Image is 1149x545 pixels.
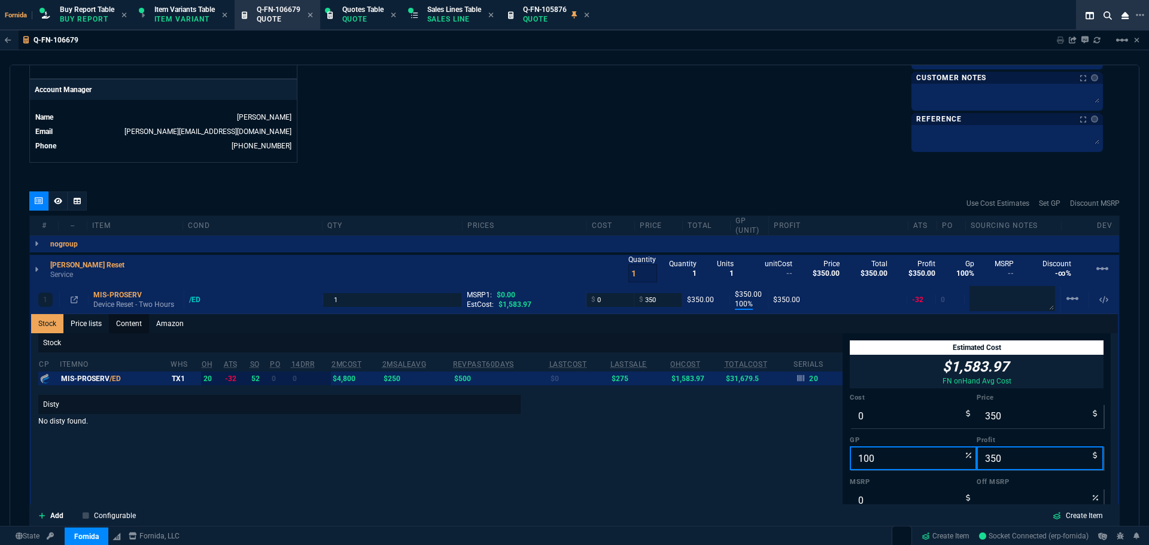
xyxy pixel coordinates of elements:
[979,531,1089,541] a: NTYdaM4Xtd9rcpdoAAFS
[170,355,201,372] th: WHS
[587,221,635,230] div: cost
[850,393,977,403] label: Cost
[916,114,962,124] p: Reference
[183,221,323,230] div: cond
[224,360,238,369] abbr: Total units in inventory => minus on SO => plus on PO
[966,198,1029,209] a: Use Cost Estimates
[50,260,124,270] p: [PERSON_NAME] Reset
[635,221,683,230] div: price
[977,393,1104,403] label: Price
[38,395,521,414] p: Disty
[391,11,396,20] nx-icon: Close Tab
[639,295,643,305] span: $
[35,127,53,136] span: Email
[5,11,32,19] span: Fornida
[809,374,819,383] p: 20
[966,221,1062,230] div: Sourcing Notes
[38,333,843,352] p: Stock
[497,291,515,299] span: $0.00
[793,355,843,372] th: Serials
[549,360,587,369] abbr: The last purchase cost from PO Order
[591,295,595,305] span: $
[331,372,382,385] td: $4,800
[683,221,731,230] div: Total
[30,80,297,100] p: Account Manager
[1136,10,1144,21] nx-icon: Open New Tab
[670,360,701,369] abbr: Avg Cost of Inventory on-hand
[1065,291,1080,306] mat-icon: Example home icon
[977,477,1104,487] label: Off MSRP
[977,436,1104,445] label: Profit
[43,295,47,305] p: 1
[288,58,291,66] a: --
[323,221,462,230] div: qty
[943,376,1011,386] p: FN onHand Avg Cost
[237,113,291,121] a: [PERSON_NAME]
[35,113,53,121] span: Name
[5,36,11,44] nx-icon: Back to Table
[467,290,581,300] div: MSRP1:
[50,239,78,249] p: nogroup
[93,290,179,300] div: MIS-PROSERV
[467,300,581,309] div: EstCost:
[943,357,1009,376] p: $1,583.97
[382,372,452,385] td: $250
[773,295,902,305] div: $350.00
[1117,8,1133,23] nx-icon: Close Workbench
[250,372,270,385] td: 52
[1134,35,1139,45] a: Hide Workbench
[61,374,168,383] div: MIS-PROSERV
[1115,33,1129,47] mat-icon: Example home icon
[121,11,127,20] nx-icon: Close Tab
[149,314,191,333] a: Amazon
[50,510,63,521] p: Add
[124,127,291,136] a: [PERSON_NAME][EMAIL_ADDRESS][DOMAIN_NAME]
[38,416,521,426] p: No disty found.
[735,290,763,299] p: $350.00
[523,5,567,14] span: Q-FN-105876
[94,510,136,521] p: Configurable
[223,372,250,385] td: -32
[222,11,227,20] nx-icon: Close Tab
[427,14,481,24] p: Sales Line
[269,372,290,385] td: 0
[1070,198,1120,209] a: Discount MSRP
[610,372,670,385] td: $275
[125,531,183,541] a: msbcCompanyName
[35,140,292,152] tr: undefined
[735,299,753,310] p: 100%
[60,5,114,14] span: Buy Report Table
[71,296,78,304] nx-icon: Open In Opposite Panel
[731,216,769,235] div: GP (unit)
[35,58,41,66] span: id
[270,360,280,369] abbr: Total units on open Purchase Orders
[850,477,977,487] label: MSRP
[724,372,793,385] td: $31,679.5
[941,296,945,304] span: 0
[670,372,724,385] td: $1,583.97
[250,360,260,369] abbr: Total units on open Sales Orders
[850,436,977,445] label: GP
[34,35,78,45] p: Q-FN-106679
[63,314,109,333] a: Price lists
[93,300,179,309] p: Device Reset - Two Hours
[1039,198,1060,209] a: Set GP
[30,221,59,230] div: #
[59,355,170,372] th: ItemNo
[189,295,212,305] div: /ED
[463,221,587,230] div: prices
[232,142,291,150] a: (949) 722-1222
[453,360,514,369] abbr: Total revenue past 60 days
[769,221,908,230] div: Profit
[908,221,937,230] div: ATS
[201,372,223,385] td: 20
[308,11,313,20] nx-icon: Close Tab
[549,372,610,385] td: $0
[87,221,183,230] div: Item
[202,360,212,369] abbr: Total units in inventory.
[916,73,986,83] p: Customer Notes
[498,300,531,309] span: $1,583.97
[382,360,426,369] abbr: Avg Sale from SO invoices for 2 months
[917,527,974,545] a: Create Item
[110,375,121,383] span: /ED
